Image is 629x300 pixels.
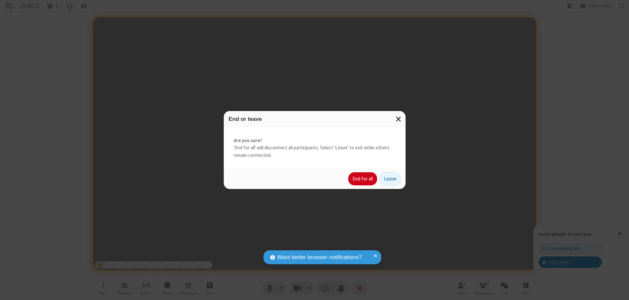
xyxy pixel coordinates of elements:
span: Want better browser notifications? [277,253,362,262]
button: Leave [380,172,401,185]
h3: End or leave [229,116,401,122]
strong: Are you sure? [234,137,396,144]
button: Close modal [392,111,406,127]
button: End for all [348,172,377,185]
div: 'End for all' will disconnect all participants. Select 'Leave' to exit while others remain connec... [224,127,406,169]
